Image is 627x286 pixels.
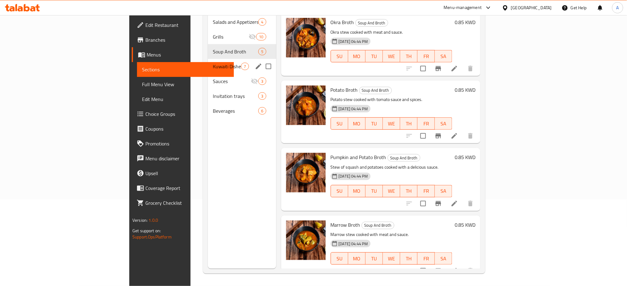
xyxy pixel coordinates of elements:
[256,33,266,40] div: items
[385,52,398,61] span: WE
[213,63,241,70] span: Kuwaiti Dishes
[331,185,348,197] button: SU
[388,154,420,162] span: Soup And Broth
[431,263,446,278] button: Branch-specific-item
[331,96,453,103] p: Potato stew cooked with tomato sauce and spices.
[400,117,418,130] button: TH
[368,254,380,263] span: TU
[132,32,234,47] a: Branches
[437,254,450,263] span: SA
[145,36,229,44] span: Branches
[383,50,400,62] button: WE
[148,216,158,224] span: 1.0.0
[463,196,478,211] button: delete
[208,59,276,74] div: Kuwaiti Dishes7edit
[132,151,234,166] a: Menu disclaimer
[336,173,371,179] span: [DATE] 04:44 PM
[137,92,234,107] a: Edit Menu
[331,50,348,62] button: SU
[286,18,326,57] img: Okra Broth
[451,200,458,207] a: Edit menu item
[145,140,229,147] span: Promotions
[418,50,435,62] button: FR
[132,196,234,210] a: Grocery Checklist
[132,181,234,196] a: Coverage Report
[336,241,371,247] span: [DATE] 04:44 PM
[362,222,394,229] div: Soup And Broth
[132,121,234,136] a: Coupons
[455,86,475,94] h6: 0.85 KWD
[132,166,234,181] a: Upsell
[132,47,234,62] a: Menus
[431,196,446,211] button: Branch-specific-item
[145,125,229,132] span: Coupons
[383,252,400,265] button: WE
[132,18,234,32] a: Edit Restaurant
[336,39,371,44] span: [DATE] 04:44 PM
[437,52,450,61] span: SA
[511,4,552,11] div: [GEOGRAPHIC_DATA]
[435,117,452,130] button: SA
[258,92,266,100] div: items
[385,119,398,128] span: WE
[420,254,432,263] span: FR
[331,117,348,130] button: SU
[286,86,326,125] img: Potato Broth
[366,50,383,62] button: TU
[142,95,229,103] span: Edit Menu
[359,87,392,94] span: Soup And Broth
[348,50,366,62] button: MO
[213,33,249,40] span: Grills
[420,52,432,61] span: FR
[258,18,266,26] div: items
[431,61,446,76] button: Branch-specific-item
[286,153,326,192] img: Pumpkin and Potato Broth
[249,33,256,40] svg: Inactive section
[132,216,148,224] span: Version:
[241,64,248,69] span: 7
[437,119,450,128] span: SA
[366,117,383,130] button: TU
[366,185,383,197] button: TU
[383,117,400,130] button: WE
[142,66,229,73] span: Sections
[213,18,258,26] div: Salads and Appetizers
[145,184,229,192] span: Coverage Report
[368,187,380,196] span: TU
[331,163,453,171] p: Stew of squash and potatoes cooked with a delicious sauce.
[251,78,258,85] svg: Inactive section
[145,155,229,162] span: Menu disclaimer
[348,252,366,265] button: MO
[463,61,478,76] button: delete
[208,12,276,121] nav: Menu sections
[418,252,435,265] button: FR
[455,221,475,229] h6: 0.85 KWD
[351,119,363,128] span: MO
[437,187,450,196] span: SA
[213,78,251,85] span: Sauces
[333,254,346,263] span: SU
[400,185,418,197] button: TH
[331,85,358,95] span: Potato Broth
[258,48,266,55] div: items
[132,136,234,151] a: Promotions
[208,29,276,44] div: Grills10
[145,170,229,177] span: Upsell
[254,62,263,71] button: edit
[147,51,229,58] span: Menus
[333,119,346,128] span: SU
[403,187,415,196] span: TH
[208,74,276,89] div: Sauces3
[435,50,452,62] button: SA
[417,62,430,75] span: Select to update
[420,119,432,128] span: FR
[331,220,360,229] span: Marrow Broth
[331,18,354,27] span: Okra Broth
[259,93,266,99] span: 3
[362,222,394,229] span: Soup And Broth
[132,233,172,241] a: Support.OpsPlatform
[455,18,475,27] h6: 0.85 KWD
[368,52,380,61] span: TU
[137,77,234,92] a: Full Menu View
